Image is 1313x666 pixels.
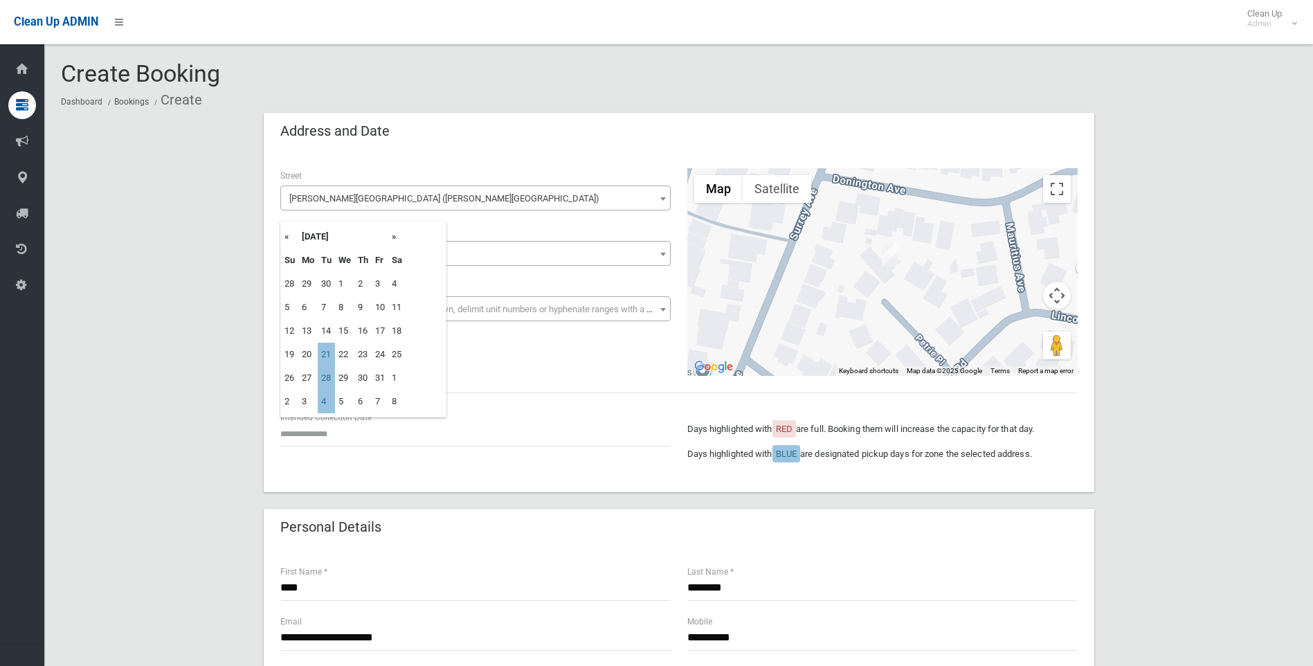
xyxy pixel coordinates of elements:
td: 10 [372,296,388,319]
td: 8 [335,296,354,319]
td: 26 [281,366,298,390]
td: 5 [335,390,354,413]
td: 5 [281,296,298,319]
button: Toggle fullscreen view [1043,175,1071,203]
td: 4 [318,390,335,413]
td: 8 [388,390,406,413]
td: 28 [318,366,335,390]
td: 6 [354,390,372,413]
th: We [335,249,354,272]
span: Petrie Place (GEORGES HALL 2198) [284,189,667,208]
th: Th [354,249,372,272]
a: Dashboard [61,97,102,107]
a: Terms (opens in new tab) [990,367,1010,375]
td: 1 [335,272,354,296]
th: Sa [388,249,406,272]
p: Days highlighted with are full. Booking them will increase the capacity for that day. [687,421,1078,438]
th: » [388,225,406,249]
span: RED [776,424,793,434]
div: 5 Petrie Place, GEORGES HALL NSW 2198 [882,244,898,267]
td: 30 [318,272,335,296]
td: 20 [298,343,318,366]
a: Open this area in Google Maps (opens a new window) [691,358,736,376]
a: Bookings [114,97,149,107]
td: 14 [318,319,335,343]
td: 3 [372,272,388,296]
td: 4 [388,272,406,296]
td: 3 [298,390,318,413]
span: Map data ©2025 Google [907,367,982,375]
span: Petrie Place (GEORGES HALL 2198) [280,186,671,210]
button: Show satellite imagery [743,175,811,203]
td: 9 [354,296,372,319]
button: Keyboard shortcuts [839,366,898,376]
span: Select the unit number from the dropdown, delimit unit numbers or hyphenate ranges with a comma [289,304,676,314]
span: Clean Up ADMIN [14,15,98,28]
td: 31 [372,366,388,390]
td: 18 [388,319,406,343]
span: Create Booking [61,60,220,87]
td: 13 [298,319,318,343]
th: Tu [318,249,335,272]
td: 22 [335,343,354,366]
td: 2 [354,272,372,296]
span: BLUE [776,449,797,459]
th: Su [281,249,298,272]
th: « [281,225,298,249]
td: 23 [354,343,372,366]
span: 5 [284,244,667,264]
td: 2 [281,390,298,413]
td: 30 [354,366,372,390]
li: Create [151,87,202,113]
td: 7 [318,296,335,319]
td: 28 [281,272,298,296]
img: Google [691,358,736,376]
header: Address and Date [264,118,406,145]
button: Map camera controls [1043,282,1071,309]
td: 19 [281,343,298,366]
span: Clean Up [1240,8,1296,29]
td: 12 [281,319,298,343]
th: Mo [298,249,318,272]
header: Personal Details [264,514,398,541]
td: 29 [335,366,354,390]
a: Report a map error [1018,367,1074,375]
button: Show street map [694,175,743,203]
td: 1 [388,366,406,390]
td: 16 [354,319,372,343]
th: Fr [372,249,388,272]
td: 11 [388,296,406,319]
td: 6 [298,296,318,319]
td: 7 [372,390,388,413]
td: 15 [335,319,354,343]
p: Days highlighted with are designated pickup days for zone the selected address. [687,446,1078,462]
th: [DATE] [298,225,388,249]
td: 25 [388,343,406,366]
td: 29 [298,272,318,296]
td: 17 [372,319,388,343]
span: 5 [280,241,671,266]
small: Admin [1247,19,1282,29]
td: 24 [372,343,388,366]
button: Drag Pegman onto the map to open Street View [1043,332,1071,359]
td: 21 [318,343,335,366]
td: 27 [298,366,318,390]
